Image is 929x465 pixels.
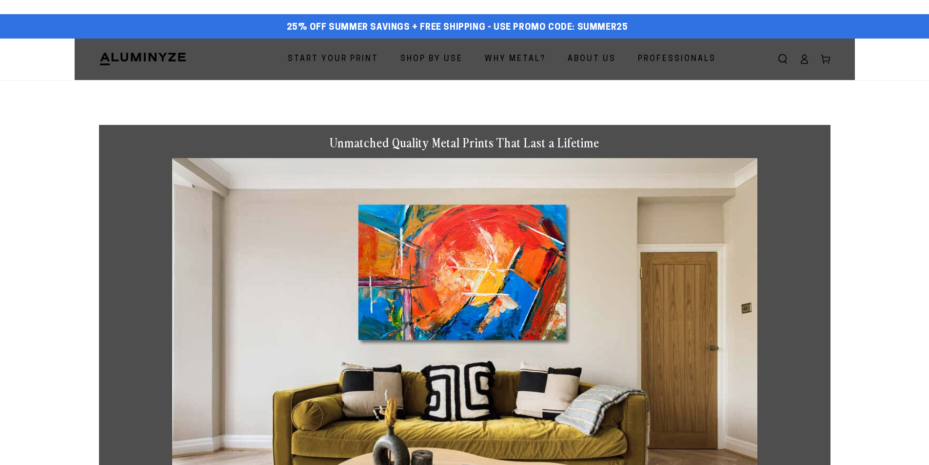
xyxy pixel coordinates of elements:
span: Start Your Print [288,52,378,66]
a: Shop By Use [393,46,470,72]
h1: Metal Prints [99,80,830,105]
summary: Search our site [772,48,793,70]
span: Professionals [638,52,716,66]
span: Why Metal? [485,52,546,66]
a: About Us [560,46,623,72]
a: Professionals [631,46,723,72]
span: About Us [568,52,616,66]
h1: Unmatched Quality Metal Prints That Last a Lifetime [172,135,757,151]
a: Start Your Print [280,46,386,72]
a: Why Metal? [477,46,553,72]
span: 25% off Summer Savings + Free Shipping - Use Promo Code: SUMMER25 [287,22,628,33]
img: Aluminyze [99,52,187,66]
span: Shop By Use [400,52,463,66]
